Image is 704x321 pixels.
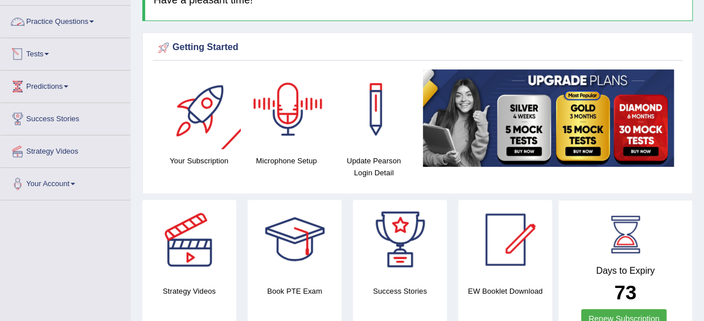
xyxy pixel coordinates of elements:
h4: Strategy Videos [142,285,236,297]
a: Practice Questions [1,6,130,34]
b: 73 [614,281,636,303]
h4: EW Booklet Download [458,285,552,297]
a: Your Account [1,168,130,196]
h4: Update Pearson Login Detail [336,155,411,179]
img: small5.jpg [423,69,674,166]
h4: Your Subscription [161,155,237,167]
h4: Days to Expiry [571,266,680,276]
a: Success Stories [1,103,130,131]
h4: Microphone Setup [248,155,324,167]
a: Tests [1,38,130,67]
a: Predictions [1,71,130,99]
h4: Book PTE Exam [248,285,341,297]
h4: Success Stories [353,285,447,297]
div: Getting Started [155,39,680,56]
a: Strategy Videos [1,135,130,164]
